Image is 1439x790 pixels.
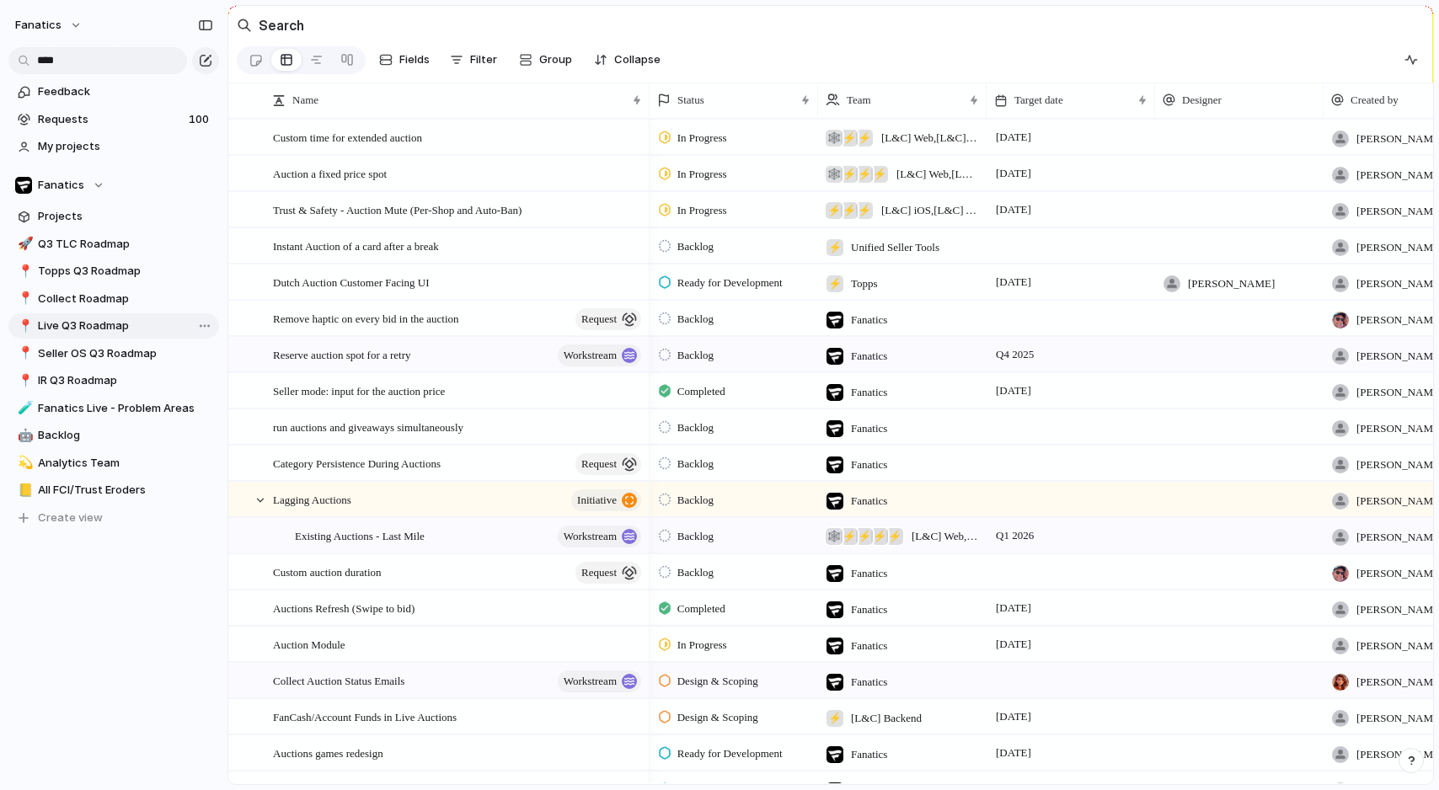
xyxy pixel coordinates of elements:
[851,239,939,256] span: Unified Seller Tools
[992,707,1035,727] span: [DATE]
[18,398,29,418] div: 🧪
[273,707,457,726] span: FanCash/Account Funds in Live Auctions
[470,51,497,68] span: Filter
[8,259,219,284] a: 📍Topps Q3 Roadmap
[38,263,213,280] span: Topps Q3 Roadmap
[851,638,887,654] span: Fanatics
[851,456,887,473] span: Fanatics
[273,562,382,581] span: Custom auction duration
[273,308,459,328] span: Remove haptic on every bid in the auction
[677,528,714,545] span: Backlog
[38,208,213,225] span: Projects
[372,46,436,73] button: Fields
[511,46,580,73] button: Group
[856,202,873,219] div: ⚡
[847,92,871,109] span: Team
[8,204,219,229] a: Projects
[826,528,843,545] div: 🕸
[8,313,219,339] a: 📍Live Q3 Roadmap
[992,634,1035,654] span: [DATE]
[8,341,219,366] div: 📍Seller OS Q3 Roadmap
[677,564,714,581] span: Backlog
[15,318,32,334] button: 📍
[992,381,1035,401] span: [DATE]
[677,601,725,617] span: Completed
[8,423,219,448] a: 🤖Backlog
[18,317,29,336] div: 📍
[8,451,219,476] a: 💫Analytics Team
[15,345,32,362] button: 📍
[15,236,32,253] button: 🚀
[38,83,213,100] span: Feedback
[564,344,617,367] span: workstream
[886,528,903,545] div: ⚡
[273,236,439,255] span: Instant Auction of a card after a break
[273,417,463,436] span: run auctions and giveaways simultaneously
[614,51,661,68] span: Collapse
[581,561,617,584] span: request
[826,275,843,292] div: ⚡
[1351,92,1399,109] span: Created by
[38,291,213,307] span: Collect Roadmap
[575,562,641,584] button: request
[38,111,184,128] span: Requests
[564,670,617,693] span: workstream
[992,272,1035,292] span: [DATE]
[18,371,29,391] div: 📍
[8,173,219,198] button: Fanatics
[8,478,219,503] a: 📒All FCI/Trust Eroders
[8,368,219,393] a: 📍IR Q3 Roadmap
[273,381,445,400] span: Seller mode: input for the auction price
[38,400,213,417] span: Fanatics Live - Problem Areas
[851,384,887,401] span: Fanatics
[564,525,617,548] span: workstream
[851,674,887,691] span: Fanatics
[826,239,843,256] div: ⚡
[18,289,29,308] div: 📍
[15,291,32,307] button: 📍
[677,311,714,328] span: Backlog
[841,528,858,545] div: ⚡
[558,344,641,366] button: workstream
[273,743,383,762] span: Auctions games redesign
[8,232,219,257] a: 🚀Q3 TLC Roadmap
[38,138,213,155] span: My projects
[677,637,727,654] span: In Progress
[851,710,922,727] span: [L&C] Backend
[677,347,714,364] span: Backlog
[18,481,29,500] div: 📒
[587,46,667,73] button: Collapse
[38,482,213,499] span: All FCI/Trust Eroders
[851,601,887,618] span: Fanatics
[15,427,32,444] button: 🤖
[539,51,572,68] span: Group
[677,130,727,147] span: In Progress
[8,396,219,421] div: 🧪Fanatics Live - Problem Areas
[38,177,84,194] span: Fanatics
[273,127,422,147] span: Custom time for extended auction
[18,453,29,472] div: 💫
[992,200,1035,220] span: [DATE]
[15,263,32,280] button: 📍
[826,710,843,727] div: ⚡
[841,202,858,219] div: ⚡
[841,166,858,183] div: ⚡
[677,709,758,726] span: Design & Scoping
[18,234,29,254] div: 🚀
[38,510,103,526] span: Create view
[38,318,213,334] span: Live Q3 Roadmap
[273,344,411,364] span: Reserve auction spot for a retry
[577,488,617,512] span: initiative
[18,262,29,281] div: 📍
[8,107,219,132] a: Requests100
[856,166,873,183] div: ⚡
[856,130,873,147] div: ⚡
[273,200,522,219] span: Trust & Safety - Auction Mute (Per-Shop and Auto-Ban)
[8,12,91,39] button: fanatics
[575,453,641,475] button: request
[273,670,404,690] span: Collect Auction Status Emails
[851,746,887,763] span: Fanatics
